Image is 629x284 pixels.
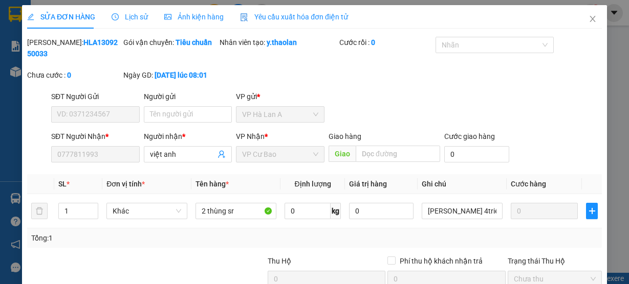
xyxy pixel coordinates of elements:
span: Giao [329,146,356,162]
span: kg [331,203,341,219]
span: Định lượng [295,180,331,188]
span: close [589,15,597,23]
button: Close [578,5,607,34]
input: VD: Bàn, Ghế [196,203,276,219]
span: Đơn vị tính [106,180,145,188]
span: SỬA ĐƠN HÀNG [27,13,95,21]
span: Phí thu hộ khách nhận trả [396,255,487,267]
div: Gói vận chuyển: [123,37,218,48]
span: VP Nhận [236,132,265,140]
b: Tiêu chuẩn [176,38,212,46]
div: SĐT Người Gửi [51,91,140,102]
th: Ghi chú [418,174,507,194]
input: Dọc đường [356,146,440,162]
span: Giao hàng [329,132,361,140]
div: Trạng thái Thu Hộ [508,255,602,267]
span: Yêu cầu xuất hóa đơn điện tử [240,13,348,21]
div: Nhân viên tạo: [220,37,338,48]
div: SĐT Người Nhận [51,131,140,142]
b: [DATE] lúc 08:01 [155,71,207,79]
span: Thu Hộ [268,257,291,265]
div: Cước rồi : [339,37,433,48]
div: VP gửi [236,91,324,102]
span: Khác [113,203,181,219]
div: Ngày GD: [123,69,218,81]
span: picture [164,13,171,20]
span: user-add [218,150,226,158]
b: 0 [67,71,71,79]
div: Tổng: 1 [31,232,244,244]
div: [PERSON_NAME]: [27,37,121,59]
span: Giá trị hàng [349,180,387,188]
span: SL [58,180,67,188]
input: 0 [511,203,578,219]
span: Tên hàng [196,180,229,188]
span: VP Hà Lan A [242,107,318,122]
span: VP Cư Bao [242,147,318,162]
button: delete [31,203,48,219]
div: Chưa cước : [27,69,121,81]
div: Người nhận [144,131,232,142]
div: Người gửi [144,91,232,102]
img: icon [240,13,248,21]
span: Lịch sử [112,13,148,21]
input: Ghi Chú [422,203,503,219]
span: edit [27,13,34,20]
span: Ảnh kiện hàng [164,13,224,21]
label: Cước giao hàng [444,132,495,140]
b: 0 [371,38,375,46]
button: plus [586,203,598,219]
span: clock-circle [112,13,119,20]
span: Cước hàng [511,180,546,188]
b: y.thaolan [267,38,297,46]
input: Cước giao hàng [444,146,510,162]
span: plus [587,207,597,215]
